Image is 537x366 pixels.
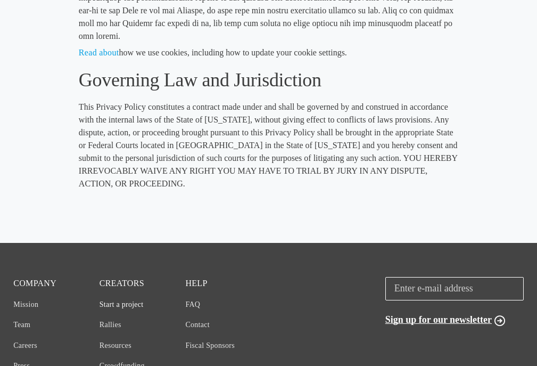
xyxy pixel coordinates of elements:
a: Resources [100,341,131,349]
a: Read about [79,48,119,57]
p: how we use cookies, including how to update your cookie settings. [79,46,458,59]
input: Enter e-mail address [385,277,524,300]
a: FAQ [185,300,200,308]
h2: Governing Law and Jurisdiction [79,67,458,93]
a: Contact [185,321,210,329]
a: Fiscal Sponsors [185,341,235,349]
a: Careers [13,341,37,349]
a: Team [13,321,30,329]
a: Company [13,279,56,288]
button: Sign up for our newsletter [385,312,505,328]
span: Sign up for our newsletter [385,314,492,325]
a: Creators [100,279,144,288]
a: Mission [13,300,38,308]
p: This Privacy Policy constitutes a contract made under and shall be governed by and construed in a... [79,101,458,190]
a: Start a project [100,300,144,308]
a: Rallies [100,321,121,329]
a: Help [185,279,207,288]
